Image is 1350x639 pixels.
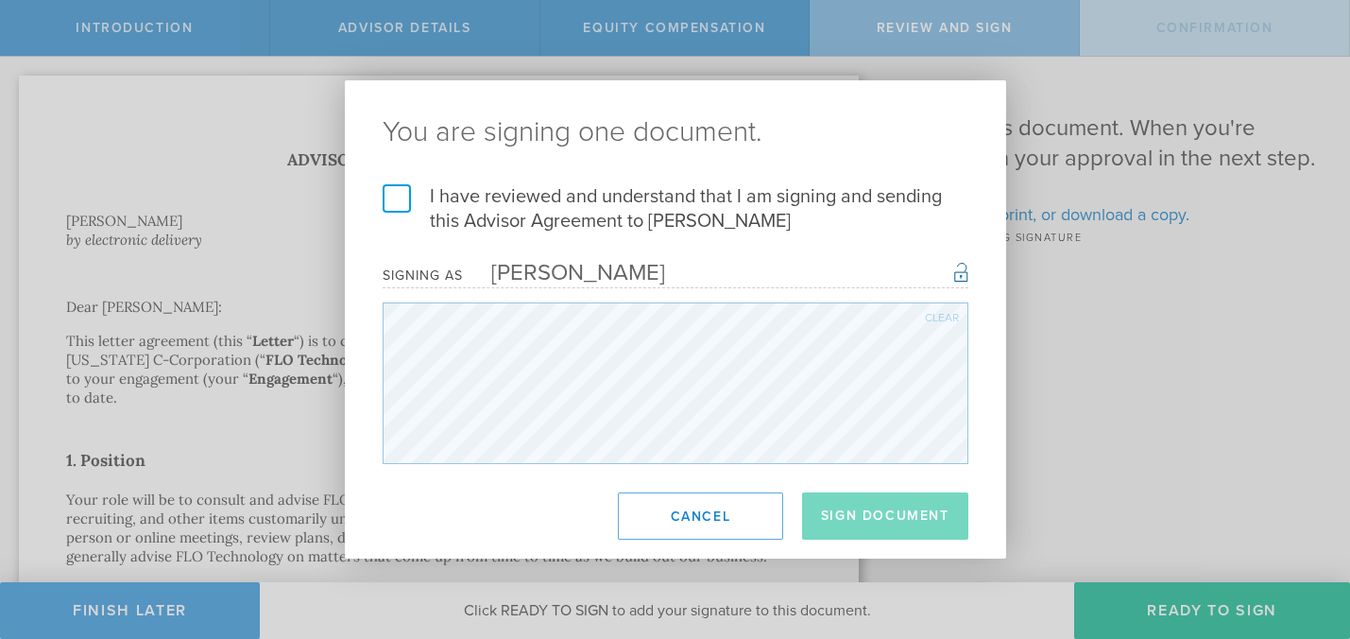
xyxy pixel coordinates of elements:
ng-pluralize: You are signing one document. [383,118,968,147]
div: [PERSON_NAME] [463,259,665,286]
div: Signing as [383,268,463,284]
button: Cancel [618,492,783,540]
button: Sign Document [802,492,968,540]
label: I have reviewed and understand that I am signing and sending this Advisor Agreement to [PERSON_NAME] [383,184,968,233]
